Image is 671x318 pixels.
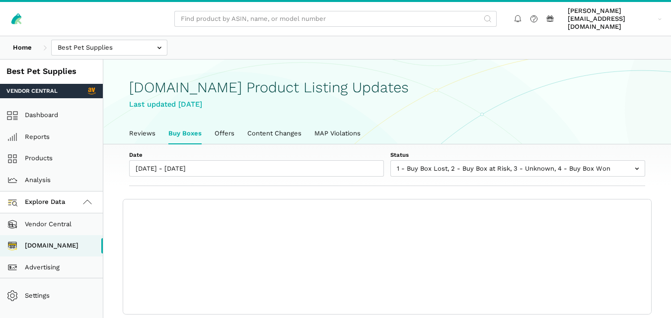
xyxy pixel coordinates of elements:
[162,123,208,144] a: Buy Boxes
[51,40,167,56] input: Best Pet Supplies
[568,7,655,31] span: [PERSON_NAME][EMAIL_ADDRESS][DOMAIN_NAME]
[6,66,96,77] div: Best Pet Supplies
[390,151,645,159] label: Status
[174,11,497,27] input: Find product by ASIN, name, or model number
[10,196,66,208] span: Explore Data
[208,123,241,144] a: Offers
[308,123,367,144] a: MAP Violations
[129,99,645,110] div: Last updated [DATE]
[129,79,645,96] h1: [DOMAIN_NAME] Product Listing Updates
[241,123,308,144] a: Content Changes
[129,151,384,159] label: Date
[390,160,645,177] input: 1 - Buy Box Lost, 2 - Buy Box at Risk, 3 - Unknown, 4 - Buy Box Won
[565,5,665,33] a: [PERSON_NAME][EMAIL_ADDRESS][DOMAIN_NAME]
[6,87,58,95] span: Vendor Central
[123,123,162,144] a: Reviews
[6,40,38,56] a: Home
